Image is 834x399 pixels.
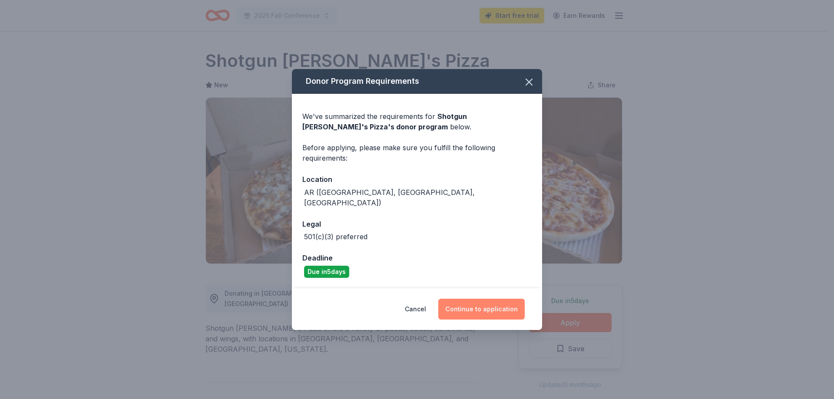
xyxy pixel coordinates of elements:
button: Continue to application [438,299,525,320]
div: AR ([GEOGRAPHIC_DATA], [GEOGRAPHIC_DATA], [GEOGRAPHIC_DATA]) [304,187,532,208]
div: Due in 5 days [304,266,349,278]
div: 501(c)(3) preferred [304,231,367,242]
div: Deadline [302,252,532,264]
button: Cancel [405,299,426,320]
div: Legal [302,218,532,230]
div: Before applying, please make sure you fulfill the following requirements: [302,142,532,163]
div: Location [302,174,532,185]
div: Donor Program Requirements [292,69,542,94]
div: We've summarized the requirements for below. [302,111,532,132]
